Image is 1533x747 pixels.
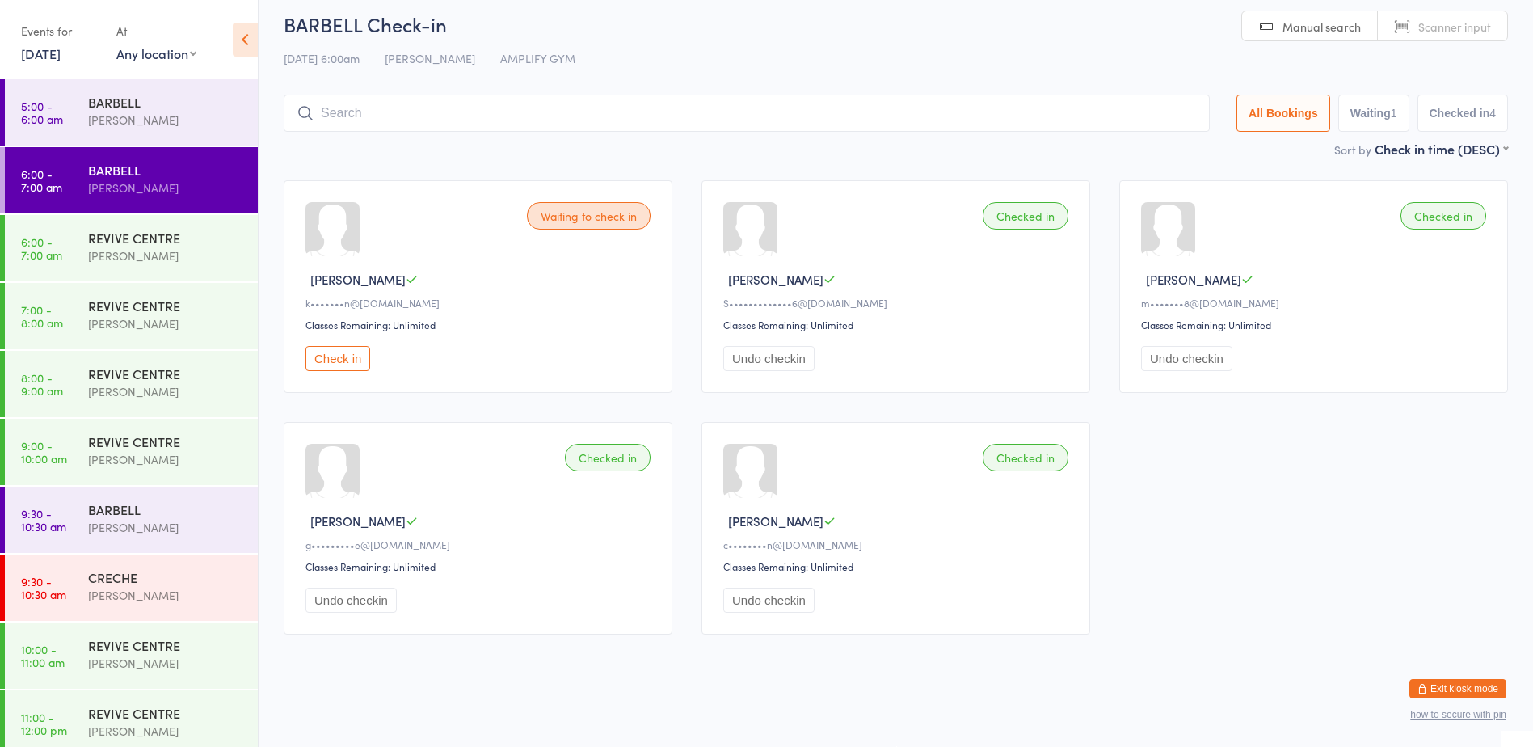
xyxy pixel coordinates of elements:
[21,507,66,533] time: 9:30 - 10:30 am
[983,444,1068,471] div: Checked in
[728,271,823,288] span: [PERSON_NAME]
[723,588,815,613] button: Undo checkin
[1282,19,1361,35] span: Manual search
[305,346,370,371] button: Check in
[5,79,258,146] a: 5:00 -6:00 amBARBELL[PERSON_NAME]
[1236,95,1330,132] button: All Bookings
[1391,107,1397,120] div: 1
[88,654,244,673] div: [PERSON_NAME]
[728,513,823,530] span: [PERSON_NAME]
[1409,679,1506,698] button: Exit kiosk mode
[88,297,244,314] div: REVIVE CENTRE
[21,643,65,669] time: 10:00 - 11:00 am
[5,622,258,689] a: 10:00 -11:00 amREVIVE CENTRE[PERSON_NAME]
[21,18,100,44] div: Events for
[116,18,196,44] div: At
[723,559,1073,573] div: Classes Remaining: Unlimited
[565,444,651,471] div: Checked in
[88,247,244,265] div: [PERSON_NAME]
[88,704,244,722] div: REVIVE CENTRE
[305,588,397,613] button: Undo checkin
[88,365,244,382] div: REVIVE CENTRE
[310,513,406,530] span: [PERSON_NAME]
[88,450,244,469] div: [PERSON_NAME]
[21,575,66,601] time: 9:30 - 10:30 am
[5,555,258,621] a: 9:30 -10:30 amCRECHE[PERSON_NAME]
[21,439,67,465] time: 9:00 - 10:00 am
[305,538,655,551] div: g•••••••••e@[DOMAIN_NAME]
[284,50,360,66] span: [DATE] 6:00am
[1418,19,1491,35] span: Scanner input
[284,95,1210,132] input: Search
[1338,95,1409,132] button: Waiting1
[305,296,655,310] div: k•••••••n@[DOMAIN_NAME]
[1141,296,1491,310] div: m•••••••8@[DOMAIN_NAME]
[21,167,62,193] time: 6:00 - 7:00 am
[88,500,244,518] div: BARBELL
[1141,346,1232,371] button: Undo checkin
[305,559,655,573] div: Classes Remaining: Unlimited
[5,147,258,213] a: 6:00 -7:00 amBARBELL[PERSON_NAME]
[21,303,63,329] time: 7:00 - 8:00 am
[305,318,655,331] div: Classes Remaining: Unlimited
[1375,140,1508,158] div: Check in time (DESC)
[88,636,244,654] div: REVIVE CENTRE
[310,271,406,288] span: [PERSON_NAME]
[527,202,651,230] div: Waiting to check in
[385,50,475,66] span: [PERSON_NAME]
[88,161,244,179] div: BARBELL
[1141,318,1491,331] div: Classes Remaining: Unlimited
[21,99,63,125] time: 5:00 - 6:00 am
[5,283,258,349] a: 7:00 -8:00 amREVIVE CENTRE[PERSON_NAME]
[88,518,244,537] div: [PERSON_NAME]
[5,487,258,553] a: 9:30 -10:30 amBARBELL[PERSON_NAME]
[723,538,1073,551] div: c••••••••n@[DOMAIN_NAME]
[723,346,815,371] button: Undo checkin
[5,419,258,485] a: 9:00 -10:00 amREVIVE CENTRE[PERSON_NAME]
[88,314,244,333] div: [PERSON_NAME]
[723,318,1073,331] div: Classes Remaining: Unlimited
[5,351,258,417] a: 8:00 -9:00 amREVIVE CENTRE[PERSON_NAME]
[1489,107,1496,120] div: 4
[500,50,575,66] span: AMPLIFY GYM
[1410,709,1506,720] button: how to secure with pin
[21,711,67,736] time: 11:00 - 12:00 pm
[88,722,244,741] div: [PERSON_NAME]
[88,568,244,586] div: CRECHE
[88,382,244,401] div: [PERSON_NAME]
[284,11,1508,37] h2: BARBELL Check-in
[723,296,1073,310] div: S•••••••••••••6@[DOMAIN_NAME]
[88,111,244,129] div: [PERSON_NAME]
[88,433,244,450] div: REVIVE CENTRE
[88,179,244,197] div: [PERSON_NAME]
[116,44,196,62] div: Any location
[983,202,1068,230] div: Checked in
[1334,141,1371,158] label: Sort by
[88,93,244,111] div: BARBELL
[1146,271,1241,288] span: [PERSON_NAME]
[88,229,244,247] div: REVIVE CENTRE
[88,586,244,605] div: [PERSON_NAME]
[5,215,258,281] a: 6:00 -7:00 amREVIVE CENTRE[PERSON_NAME]
[21,44,61,62] a: [DATE]
[21,371,63,397] time: 8:00 - 9:00 am
[1417,95,1509,132] button: Checked in4
[21,235,62,261] time: 6:00 - 7:00 am
[1400,202,1486,230] div: Checked in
